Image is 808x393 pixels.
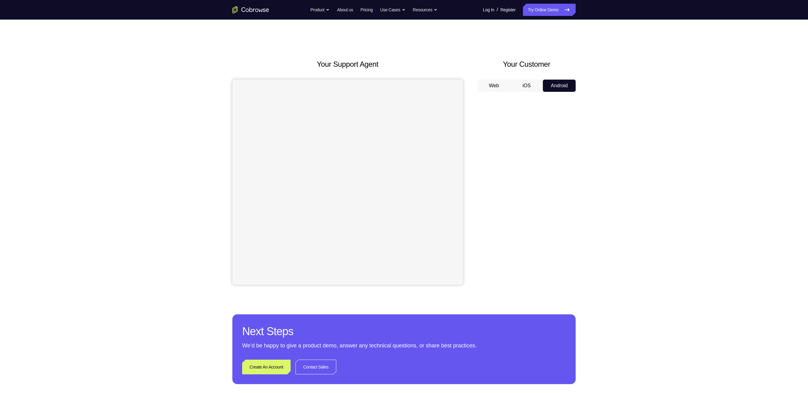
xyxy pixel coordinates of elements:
[380,4,405,16] button: Use Cases
[478,59,576,70] h2: Your Customer
[232,6,269,13] a: Go to the home page
[337,4,353,16] a: About us
[497,6,498,13] span: /
[501,4,516,16] a: Register
[483,4,494,16] a: Log In
[478,80,510,92] button: Web
[242,360,291,374] a: Create An Account
[242,324,566,339] h2: Next Steps
[523,4,576,16] a: Try Online Demo
[295,360,336,374] a: Contact Sales
[311,4,330,16] button: Product
[543,80,576,92] button: Android
[242,341,566,350] p: We’d be happy to give a product demo, answer any technical questions, or share best practices.
[360,4,373,16] a: Pricing
[232,80,463,285] iframe: Agent
[232,59,463,70] h2: Your Support Agent
[413,4,438,16] button: Resources
[510,80,543,92] button: iOS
